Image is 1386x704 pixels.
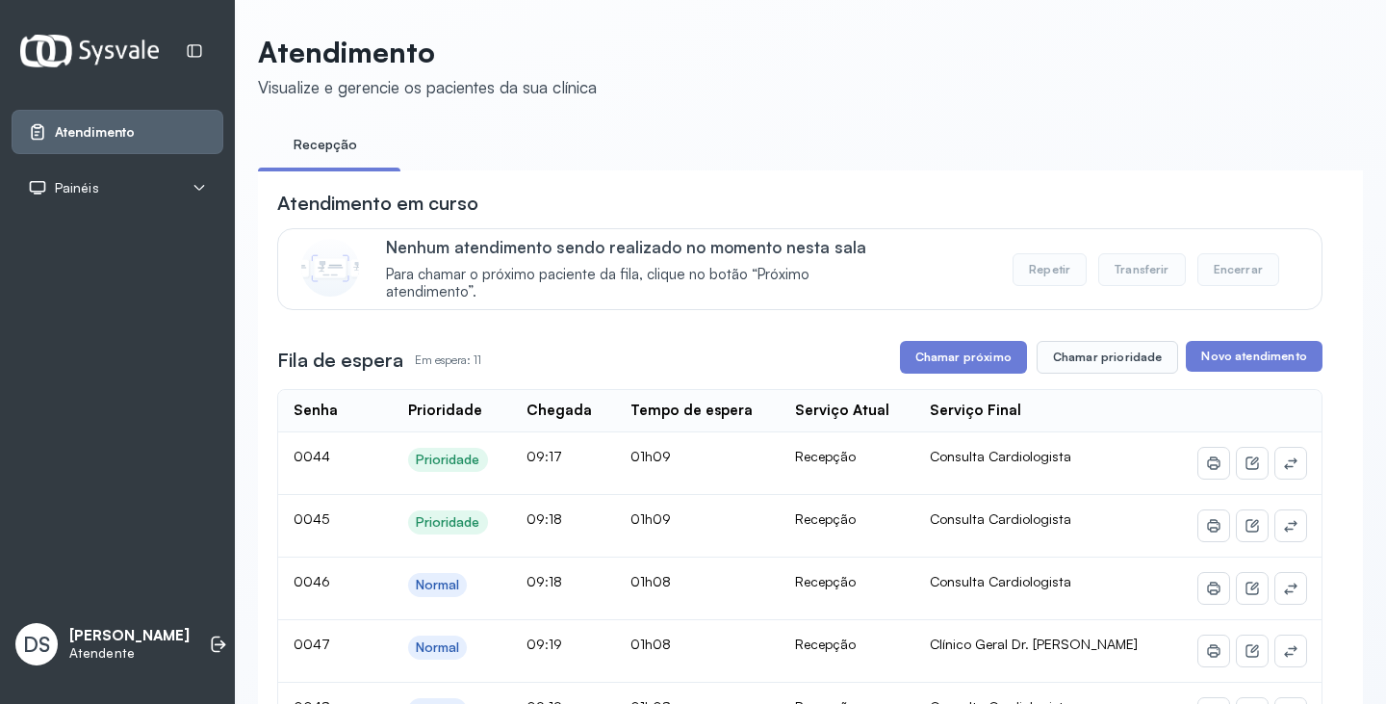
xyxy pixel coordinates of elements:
[1197,253,1279,286] button: Encerrar
[526,636,562,652] span: 09:19
[1037,341,1179,374] button: Chamar prioridade
[301,239,359,297] img: Imagem de CalloutCard
[1013,253,1087,286] button: Repetir
[20,35,159,66] img: Logotipo do estabelecimento
[415,347,481,374] p: Em espera: 11
[795,573,899,590] div: Recepção
[55,180,99,196] span: Painéis
[386,266,895,302] span: Para chamar o próximo paciente da fila, clique no botão “Próximo atendimento”.
[1098,253,1186,286] button: Transferir
[526,510,562,527] span: 09:18
[930,573,1071,589] span: Consulta Cardiologista
[930,636,1138,652] span: Clínico Geral Dr. [PERSON_NAME]
[55,124,135,141] span: Atendimento
[630,448,671,464] span: 01h09
[386,237,895,257] p: Nenhum atendimento sendo realizado no momento nesta sala
[258,129,393,161] a: Recepção
[630,402,753,420] div: Tempo de espera
[795,402,889,420] div: Serviço Atual
[277,347,403,374] h3: Fila de espera
[69,627,190,645] p: [PERSON_NAME]
[294,573,330,589] span: 0046
[795,636,899,653] div: Recepção
[408,402,482,420] div: Prioridade
[294,510,329,527] span: 0045
[930,402,1021,420] div: Serviço Final
[900,341,1027,374] button: Chamar próximo
[258,35,597,69] p: Atendimento
[416,577,460,593] div: Normal
[795,448,899,465] div: Recepção
[930,448,1071,464] span: Consulta Cardiologista
[630,573,671,589] span: 01h08
[630,510,671,527] span: 01h09
[795,510,899,528] div: Recepção
[277,190,478,217] h3: Atendimento em curso
[526,402,592,420] div: Chegada
[416,639,460,656] div: Normal
[526,573,562,589] span: 09:18
[258,77,597,97] div: Visualize e gerencie os pacientes da sua clínica
[294,448,330,464] span: 0044
[28,122,207,142] a: Atendimento
[930,510,1071,527] span: Consulta Cardiologista
[294,402,338,420] div: Senha
[69,645,190,662] p: Atendente
[1186,341,1322,372] button: Novo atendimento
[526,448,562,464] span: 09:17
[416,514,480,531] div: Prioridade
[294,636,330,652] span: 0047
[630,636,671,652] span: 01h08
[416,452,480,468] div: Prioridade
